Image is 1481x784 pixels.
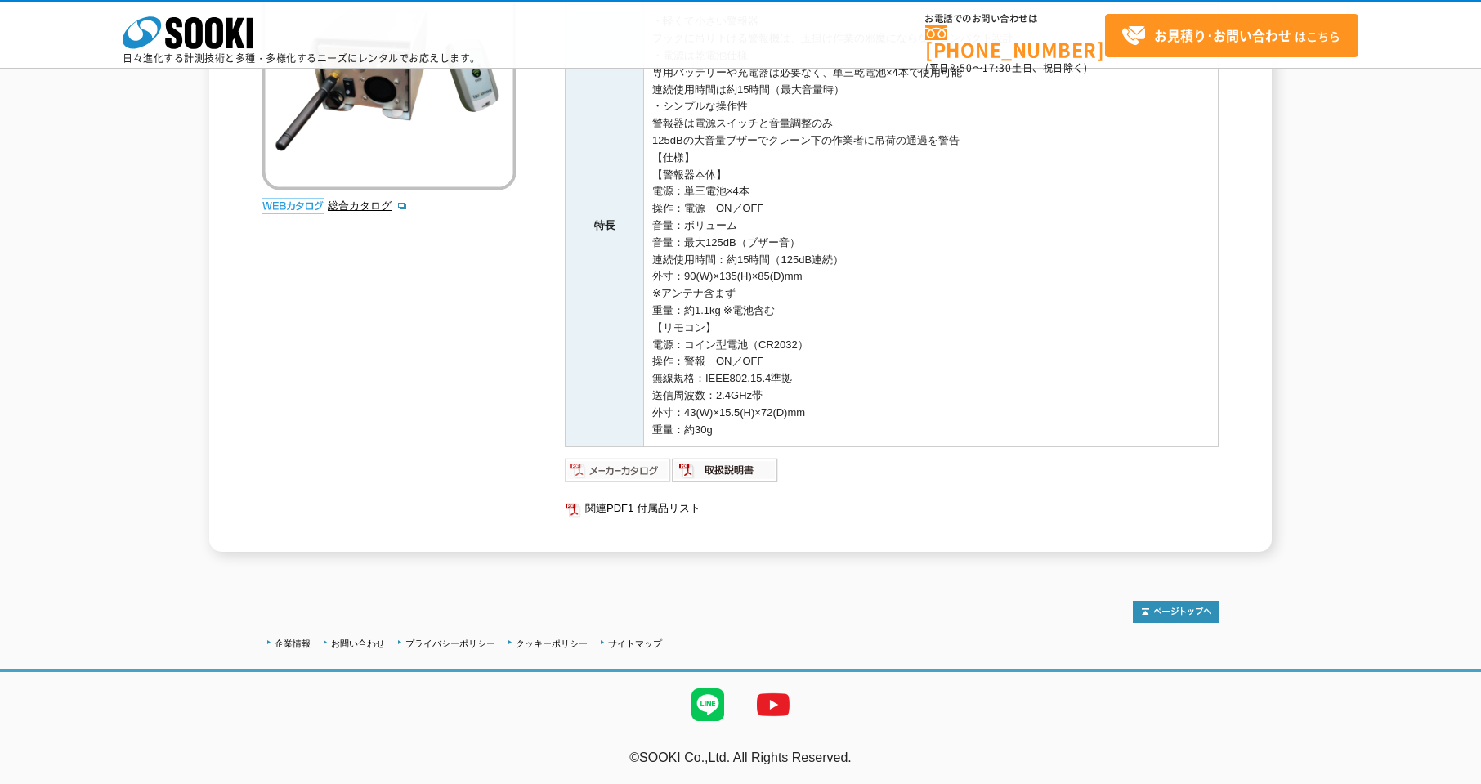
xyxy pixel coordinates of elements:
[644,5,1219,447] td: ・軽くて小さい警報器 フックに吊り下げる警報機は、玉掛け作業の邪魔にならないコンパクト設計 ・電源は乾電池仕様 専用バッテリーや充電器は必要なく、単三乾電池×4本で使用可能 連続使用時間は約15...
[1133,601,1219,623] img: トップページへ
[565,498,1219,519] a: 関連PDF1 付属品リスト
[925,25,1105,59] a: [PHONE_NUMBER]
[608,638,662,648] a: サイトマップ
[672,457,779,483] img: 取扱説明書
[925,14,1105,24] span: お電話でのお問い合わせは
[982,60,1012,75] span: 17:30
[1418,768,1481,782] a: テストMail
[566,5,644,447] th: 特長
[925,60,1087,75] span: (平日 ～ 土日、祝日除く)
[672,468,779,481] a: 取扱説明書
[565,457,672,483] img: メーカーカタログ
[1154,25,1291,45] strong: お見積り･お問い合わせ
[740,672,806,737] img: YouTube
[1105,14,1358,57] a: お見積り･お問い合わせはこちら
[275,638,311,648] a: 企業情報
[1121,24,1340,48] span: はこちら
[405,638,495,648] a: プライバシーポリシー
[516,638,588,648] a: クッキーポリシー
[328,199,408,212] a: 総合カタログ
[262,198,324,214] img: webカタログ
[123,53,481,63] p: 日々進化する計測技術と多種・多様化するニーズにレンタルでお応えします。
[331,638,385,648] a: お問い合わせ
[950,60,973,75] span: 8:50
[675,672,740,737] img: LINE
[565,468,672,481] a: メーカーカタログ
